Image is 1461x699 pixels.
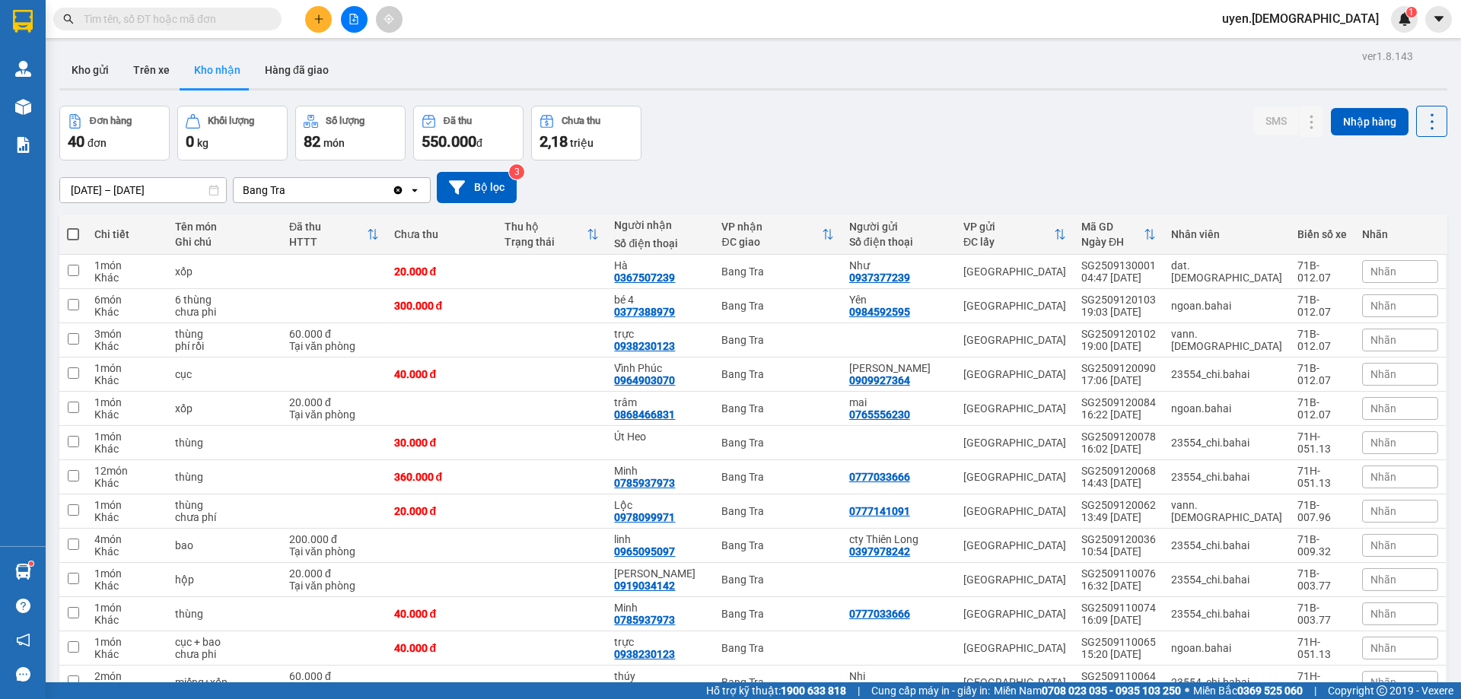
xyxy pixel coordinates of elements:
[963,608,1066,620] div: [GEOGRAPHIC_DATA]
[1432,12,1446,26] span: caret-down
[15,564,31,580] img: warehouse-icon
[175,636,274,648] div: cục + bao
[1370,300,1396,312] span: Nhãn
[208,116,254,126] div: Khối lượng
[849,294,948,306] div: Yên
[1081,374,1156,386] div: 17:06 [DATE]
[721,539,833,551] div: Bang Tra
[1297,533,1347,558] div: 71B-009.32
[394,265,489,278] div: 20.000 đ
[94,499,160,511] div: 1 món
[90,116,132,126] div: Đơn hàng
[1370,437,1396,449] span: Nhãn
[849,471,910,483] div: 0777033666
[175,608,274,620] div: thùng
[175,265,274,278] div: xốp
[849,306,910,318] div: 0984592595
[858,682,860,699] span: |
[963,573,1066,586] div: [GEOGRAPHIC_DATA]
[849,236,948,248] div: Số điện thoại
[871,682,990,699] span: Cung cấp máy in - giấy in:
[289,221,366,233] div: Đã thu
[68,132,84,151] span: 40
[94,636,160,648] div: 1 món
[175,221,274,233] div: Tên món
[289,340,378,352] div: Tại văn phòng
[1210,9,1391,28] span: uyen.[DEMOGRAPHIC_DATA]
[1331,108,1408,135] button: Nhập hàng
[531,106,641,160] button: Chưa thu2,18 triệu
[1297,499,1347,523] div: 71B-007.96
[781,685,846,697] strong: 1900 633 818
[849,221,948,233] div: Người gửi
[1074,214,1163,255] th: Toggle SortBy
[1081,328,1156,340] div: SG2509120102
[963,402,1066,415] div: [GEOGRAPHIC_DATA]
[282,214,386,255] th: Toggle SortBy
[94,362,160,374] div: 1 món
[394,437,489,449] div: 30.000 đ
[721,334,833,346] div: Bang Tra
[1081,580,1156,592] div: 16:32 [DATE]
[94,408,160,421] div: Khác
[1297,602,1347,626] div: 71B-003.77
[849,505,910,517] div: 0777141091
[94,396,160,408] div: 1 món
[376,6,403,33] button: aim
[614,580,675,592] div: 0919034142
[175,328,274,340] div: thùng
[1297,328,1347,352] div: 71B-012.07
[94,614,160,626] div: Khác
[1081,614,1156,626] div: 16:09 [DATE]
[182,52,253,88] button: Kho nhận
[289,533,378,545] div: 200.000 đ
[1377,685,1387,696] span: copyright
[289,670,378,682] div: 60.000 đ
[175,676,274,688] div: miếng+xốp
[1297,567,1347,592] div: 71B-003.77
[614,362,706,374] div: Vĩnh Phúc
[614,237,706,249] div: Số điện thoại
[175,294,274,306] div: 6 thùng
[1425,6,1452,33] button: caret-down
[497,214,607,255] th: Toggle SortBy
[323,137,345,149] span: món
[1297,465,1347,489] div: 71H-051.13
[1171,676,1282,688] div: 23554_chi.bahai
[394,505,489,517] div: 20.000 đ
[540,132,568,151] span: 2,18
[570,137,594,149] span: triệu
[304,132,320,151] span: 82
[60,178,226,202] input: Select a date range.
[614,328,706,340] div: trực
[614,614,675,626] div: 0785937973
[849,545,910,558] div: 0397978242
[1081,567,1156,580] div: SG2509110076
[614,396,706,408] div: trâm
[16,599,30,613] span: question-circle
[1081,294,1156,306] div: SG2509120103
[1081,465,1156,477] div: SG2509120068
[614,374,675,386] div: 0964903070
[614,533,706,545] div: linh
[721,437,833,449] div: Bang Tra
[186,132,194,151] span: 0
[94,533,160,545] div: 4 món
[177,106,288,160] button: Khối lượng0kg
[1370,505,1396,517] span: Nhãn
[849,396,948,408] div: mai
[394,642,489,654] div: 40.000 đ
[1081,533,1156,545] div: SG2509120036
[614,272,675,284] div: 0367507239
[721,236,821,248] div: ĐC giao
[1171,402,1282,415] div: ngoan.bahai
[175,236,274,248] div: Ghi chú
[1406,7,1417,17] sup: 1
[94,648,160,660] div: Khác
[1081,396,1156,408] div: SG2509120084
[94,670,160,682] div: 2 món
[444,116,472,126] div: Đã thu
[614,259,706,272] div: Hà
[614,648,675,660] div: 0938230123
[849,533,948,545] div: cty Thiên Long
